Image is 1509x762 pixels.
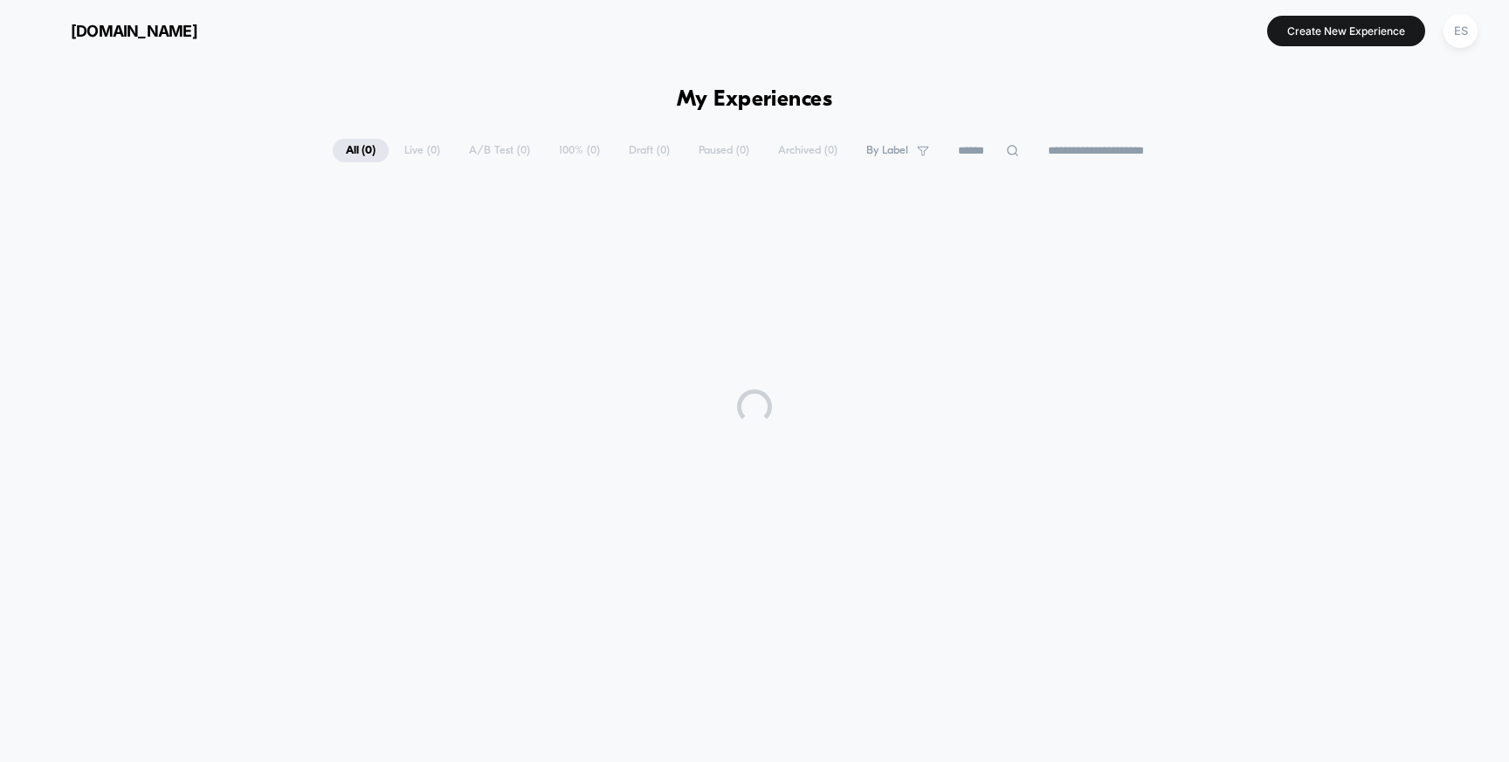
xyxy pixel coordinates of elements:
button: ES [1438,13,1483,49]
button: Create New Experience [1267,16,1425,46]
span: By Label [866,144,908,157]
span: All ( 0 ) [333,139,389,162]
h1: My Experiences [677,87,833,113]
span: [DOMAIN_NAME] [71,22,197,40]
button: [DOMAIN_NAME] [26,17,203,45]
div: ES [1444,14,1478,48]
